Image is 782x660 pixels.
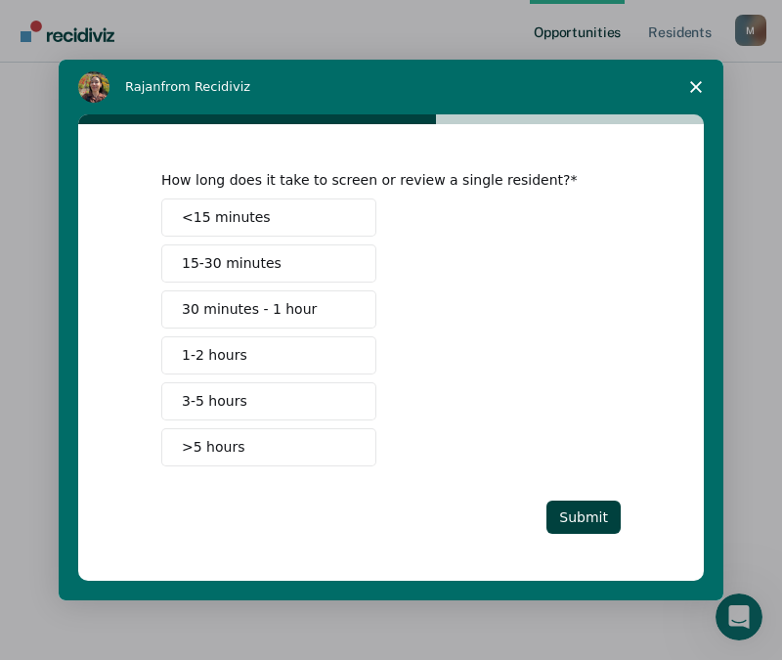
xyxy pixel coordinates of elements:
[78,71,109,103] img: Profile image for Rajan
[161,428,376,466] button: >5 hours
[546,501,621,534] button: Submit
[161,382,376,420] button: 3-5 hours
[161,79,251,94] span: from Recidiviz
[182,437,244,458] span: >5 hours
[669,60,723,114] span: Close survey
[161,198,376,237] button: <15 minutes
[182,345,247,366] span: 1-2 hours
[161,171,591,189] div: How long does it take to screen or review a single resident?
[182,207,271,228] span: <15 minutes
[182,253,282,274] span: 15-30 minutes
[125,79,161,94] span: Rajan
[182,391,247,412] span: 3-5 hours
[182,299,317,320] span: 30 minutes - 1 hour
[161,290,376,329] button: 30 minutes - 1 hour
[161,244,376,283] button: 15-30 minutes
[161,336,376,374] button: 1-2 hours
